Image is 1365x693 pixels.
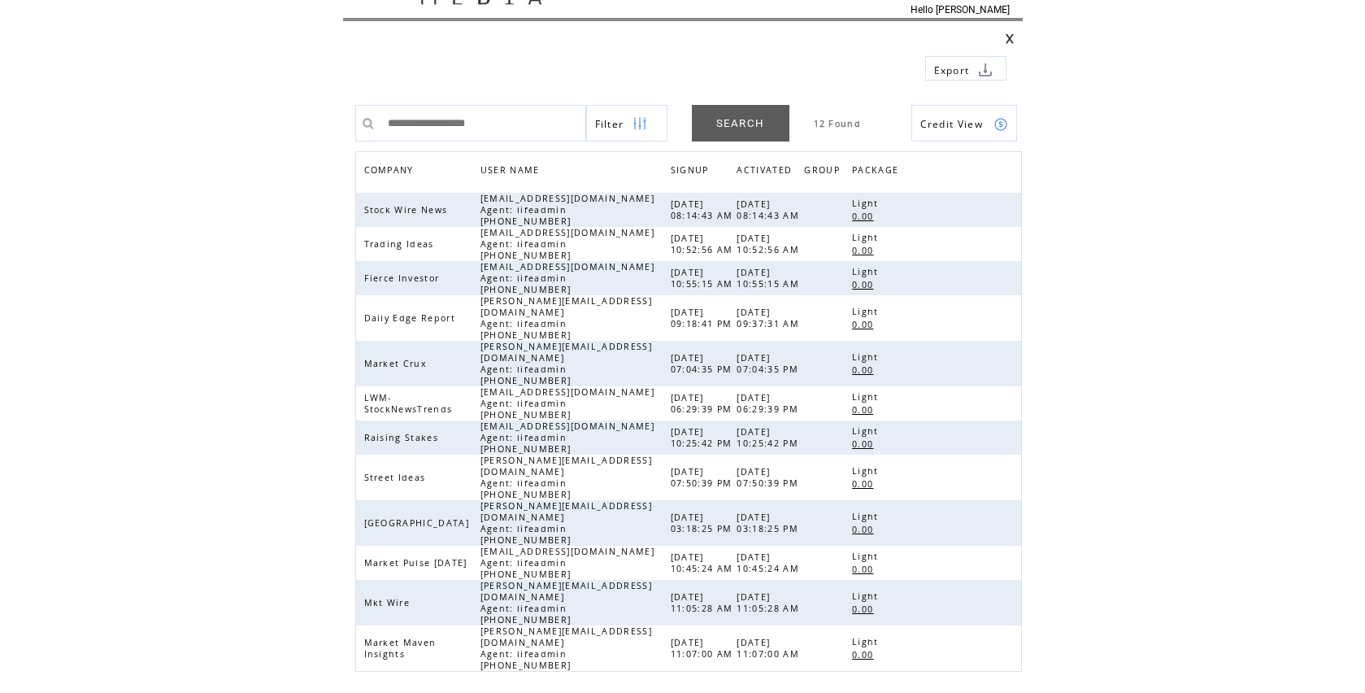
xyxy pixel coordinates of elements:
span: 0.00 [852,279,877,290]
span: 0.00 [852,564,877,575]
span: [PERSON_NAME][EMAIL_ADDRESS][DOMAIN_NAME] Agent: lifeadmin [PHONE_NUMBER] [480,625,652,671]
span: 12 Found [814,118,862,129]
span: Light [852,232,883,243]
span: [DATE] 10:55:15 AM [671,267,737,290]
span: [DATE] 06:29:39 PM [671,392,737,415]
span: [EMAIL_ADDRESS][DOMAIN_NAME] Agent: lifeadmin [PHONE_NUMBER] [480,421,654,455]
span: Light [852,391,883,403]
span: Hello [PERSON_NAME] [911,4,1010,15]
span: Light [852,465,883,477]
span: 0.00 [852,404,877,416]
span: Trading Ideas [364,238,438,250]
span: Light [852,266,883,277]
a: USER NAME [480,164,544,174]
span: [DATE] 10:25:42 PM [737,426,802,449]
img: download.png [978,63,993,77]
span: [DATE] 11:05:28 AM [671,591,737,614]
span: [DATE] 03:18:25 PM [737,512,802,534]
span: Light [852,425,883,437]
span: PACKAGE [852,160,902,184]
span: 0.00 [852,245,877,256]
span: [EMAIL_ADDRESS][DOMAIN_NAME] Agent: lifeadmin [PHONE_NUMBER] [480,261,654,295]
span: 0.00 [852,604,877,615]
span: [DATE] 10:52:56 AM [671,233,737,255]
a: 0.00 [852,363,881,377]
a: Credit View [911,105,1017,142]
span: USER NAME [480,160,544,184]
span: SIGNUP [671,160,713,184]
span: [DATE] 09:18:41 PM [671,307,737,329]
span: [DATE] 07:50:39 PM [671,466,737,489]
span: Light [852,511,883,522]
span: Light [852,636,883,647]
a: 0.00 [852,477,881,490]
span: 0.00 [852,649,877,660]
a: 0.00 [852,243,881,257]
span: [DATE] 10:45:24 AM [737,551,803,574]
span: [DATE] 09:37:31 AM [737,307,803,329]
span: [PERSON_NAME][EMAIL_ADDRESS][DOMAIN_NAME] Agent: lifeadmin [PHONE_NUMBER] [480,580,652,625]
span: ACTIVATED [737,160,796,184]
img: filters.png [633,106,647,142]
a: Filter [586,105,667,142]
span: Stock Wire News [364,204,452,216]
span: Light [852,551,883,562]
a: 0.00 [852,562,881,576]
span: [PERSON_NAME][EMAIL_ADDRESS][DOMAIN_NAME] Agent: lifeadmin [PHONE_NUMBER] [480,341,652,386]
img: credits.png [993,117,1008,132]
span: [EMAIL_ADDRESS][DOMAIN_NAME] Agent: lifeadmin [PHONE_NUMBER] [480,193,654,227]
span: [DATE] 08:14:43 AM [671,198,737,221]
span: [EMAIL_ADDRESS][DOMAIN_NAME] Agent: lifeadmin [PHONE_NUMBER] [480,386,654,421]
span: Show Credits View [920,117,984,131]
span: [PERSON_NAME][EMAIL_ADDRESS][DOMAIN_NAME] Agent: lifeadmin [PHONE_NUMBER] [480,500,652,546]
a: Export [925,56,1006,81]
span: Light [852,351,883,363]
span: [DATE] 07:04:35 PM [737,352,802,375]
span: Street Ideas [364,472,430,483]
span: COMPANY [364,160,418,184]
span: Light [852,591,883,602]
span: [GEOGRAPHIC_DATA] [364,517,474,529]
a: GROUP [804,160,848,184]
span: [DATE] 07:50:39 PM [737,466,802,489]
span: Light [852,198,883,209]
span: Light [852,306,883,317]
span: [EMAIL_ADDRESS][DOMAIN_NAME] Agent: lifeadmin [PHONE_NUMBER] [480,227,654,261]
a: SEARCH [692,105,789,142]
span: [PERSON_NAME][EMAIL_ADDRESS][DOMAIN_NAME] Agent: lifeadmin [PHONE_NUMBER] [480,455,652,500]
span: [DATE] 03:18:25 PM [671,512,737,534]
a: COMPANY [364,164,418,174]
span: 0.00 [852,524,877,535]
a: PACKAGE [852,160,906,184]
span: [DATE] 10:55:15 AM [737,267,803,290]
a: 0.00 [852,277,881,291]
a: 0.00 [852,209,881,223]
span: [PERSON_NAME][EMAIL_ADDRESS][DOMAIN_NAME] Agent: lifeadmin [PHONE_NUMBER] [480,295,652,341]
span: [DATE] 10:52:56 AM [737,233,803,255]
span: Daily Edge Report [364,312,460,324]
span: 0.00 [852,364,877,376]
span: 0.00 [852,211,877,222]
span: [DATE] 11:07:00 AM [737,637,803,660]
span: [DATE] 06:29:39 PM [737,392,802,415]
a: 0.00 [852,317,881,331]
span: [DATE] 08:14:43 AM [737,198,803,221]
a: 0.00 [852,602,881,616]
span: [DATE] 11:05:28 AM [737,591,803,614]
span: 0.00 [852,478,877,490]
span: Fierce Investor [364,272,444,284]
span: [DATE] 10:25:42 PM [671,426,737,449]
span: Raising Stakes [364,432,443,443]
span: Market Pulse [DATE] [364,557,472,569]
a: ACTIVATED [737,160,800,184]
span: Show filters [595,117,624,131]
span: LWM-StockNewsTrends [364,392,457,415]
a: SIGNUP [671,164,713,174]
span: [DATE] 07:04:35 PM [671,352,737,375]
a: 0.00 [852,647,881,661]
span: 0.00 [852,319,877,330]
span: Market Maven Insights [364,637,437,660]
span: [DATE] 11:07:00 AM [671,637,737,660]
span: [EMAIL_ADDRESS][DOMAIN_NAME] Agent: lifeadmin [PHONE_NUMBER] [480,546,654,580]
span: Export to csv file [934,63,970,77]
